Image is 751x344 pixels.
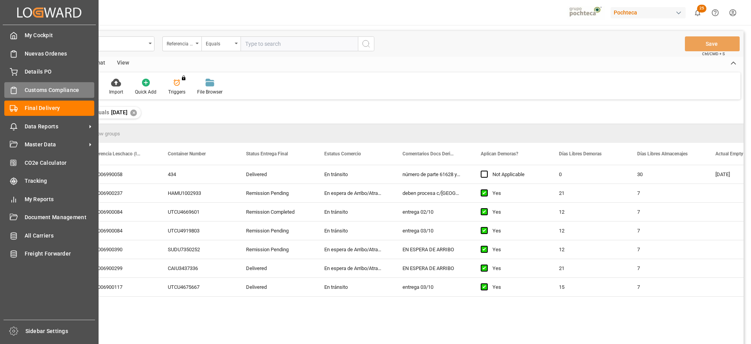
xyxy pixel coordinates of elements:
[689,4,706,22] button: show 25 new notifications
[550,240,628,259] div: 12
[90,151,142,157] span: Referencia Leschaco (Impo)
[492,259,540,277] div: Yes
[611,5,689,20] button: Pochteca
[567,6,605,20] img: pochtecaImg.jpg_1689854062.jpg
[25,50,95,58] span: Nuevas Ordenes
[702,51,725,57] span: Ctrl/CMD + S
[315,165,393,184] div: En tránsito
[492,222,540,240] div: Yes
[158,259,237,277] div: CAIU3437336
[628,203,706,221] div: 7
[550,222,628,240] div: 12
[158,203,237,221] div: UTCU4669601
[25,140,86,149] span: Master Data
[92,109,109,115] span: Equals
[201,36,241,51] button: open menu
[628,165,706,184] div: 30
[550,184,628,202] div: 21
[25,195,95,204] span: My Reports
[393,259,471,277] div: EN ESPERA DE ARRIBO
[25,327,95,335] span: Sidebar Settings
[80,240,158,259] div: 251006900390
[25,232,95,240] span: All Carriers
[315,259,393,277] div: En espera de Arribo/Atraque
[25,177,95,185] span: Tracking
[393,240,471,259] div: EN ESPERA DE ARRIBO
[4,101,94,116] a: Final Delivery
[197,88,223,95] div: File Browser
[80,222,158,240] div: 251006900084
[324,151,361,157] span: Estatus Comercio
[111,109,128,115] span: [DATE]
[4,173,94,189] a: Tracking
[393,184,471,202] div: deben procesa c/[GEOGRAPHIC_DATA] SEPTIEMBRE
[315,203,393,221] div: En tránsito
[158,165,237,184] div: 434
[315,278,393,296] div: En tránsito
[611,7,686,18] div: Pochteca
[206,38,232,47] div: Equals
[628,259,706,277] div: 7
[167,38,193,47] div: Referencia Leschaco (Impo)
[628,222,706,240] div: 7
[158,278,237,296] div: UTCU4675667
[358,36,374,51] button: search button
[162,36,201,51] button: open menu
[481,151,518,157] span: Aplican Demoras?
[550,278,628,296] div: 15
[168,151,206,157] span: Container Number
[25,250,95,258] span: Freight Forwarder
[706,4,724,22] button: Help Center
[109,88,123,95] div: Import
[25,213,95,222] span: Document Management
[4,64,94,79] a: Details PO
[111,57,135,70] div: View
[559,151,602,157] span: Días Libres Demoras
[158,240,237,259] div: SUDU7350252
[237,240,315,259] div: Remission Pending
[25,159,95,167] span: CO2e Calculator
[80,203,158,221] div: 251006900084
[237,203,315,221] div: Remission Completed
[130,110,137,116] div: ✕
[4,246,94,261] a: Freight Forwarder
[550,165,628,184] div: 0
[4,82,94,97] a: Customs Compliance
[25,122,86,131] span: Data Reports
[241,36,358,51] input: Type to search
[80,184,158,202] div: 251006900237
[4,210,94,225] a: Document Management
[550,203,628,221] div: 12
[158,184,237,202] div: HAMU1002933
[80,165,158,184] div: 251006990058
[4,46,94,61] a: Nuevas Ordenes
[135,88,156,95] div: Quick Add
[393,222,471,240] div: entrega 03/10
[158,222,237,240] div: UTCU4919803
[25,104,95,112] span: Final Delivery
[80,278,158,296] div: 251006900117
[393,278,471,296] div: entrega 03/10
[237,278,315,296] div: Delivered
[4,228,94,243] a: All Carriers
[492,203,540,221] div: Yes
[393,203,471,221] div: entrega 02/10
[237,165,315,184] div: Delivered
[492,278,540,296] div: Yes
[315,240,393,259] div: En espera de Arribo/Atraque
[4,191,94,207] a: My Reports
[237,259,315,277] div: Delivered
[637,151,688,157] span: Días Libres Almacenajes
[628,184,706,202] div: 7
[4,155,94,170] a: CO2e Calculator
[315,222,393,240] div: En tránsito
[25,31,95,40] span: My Cockpit
[402,151,455,157] span: Comentarios Docs Derived
[315,184,393,202] div: En espera de Arribo/Atraque
[492,184,540,202] div: Yes
[237,184,315,202] div: Remission Pending
[4,28,94,43] a: My Cockpit
[697,5,706,13] span: 25
[685,36,740,51] button: Save
[550,259,628,277] div: 21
